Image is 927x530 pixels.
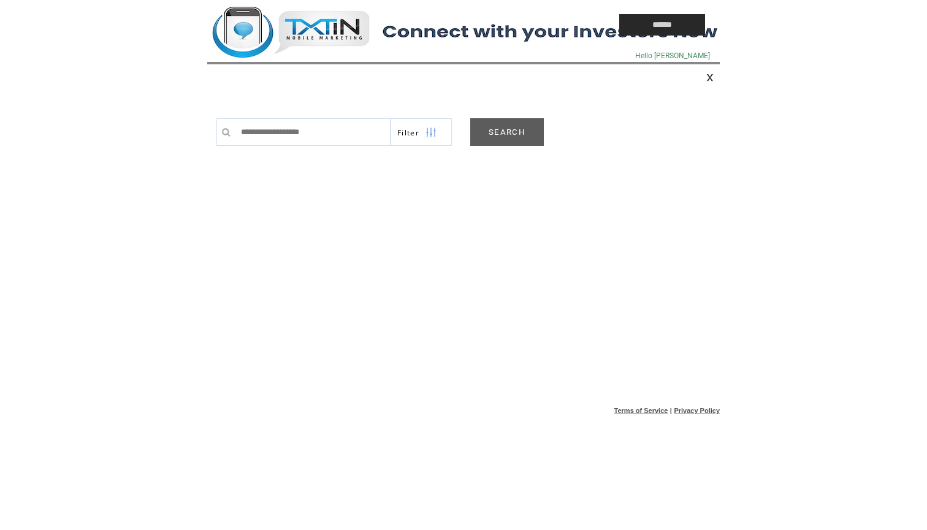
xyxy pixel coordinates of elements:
span: Show filters [397,127,419,138]
a: Filter [391,118,452,146]
span: Hello [PERSON_NAME] [635,51,710,60]
img: filters.png [425,119,437,146]
a: SEARCH [470,118,544,146]
a: Terms of Service [614,407,668,414]
a: Privacy Policy [674,407,720,414]
span: | [670,407,672,414]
